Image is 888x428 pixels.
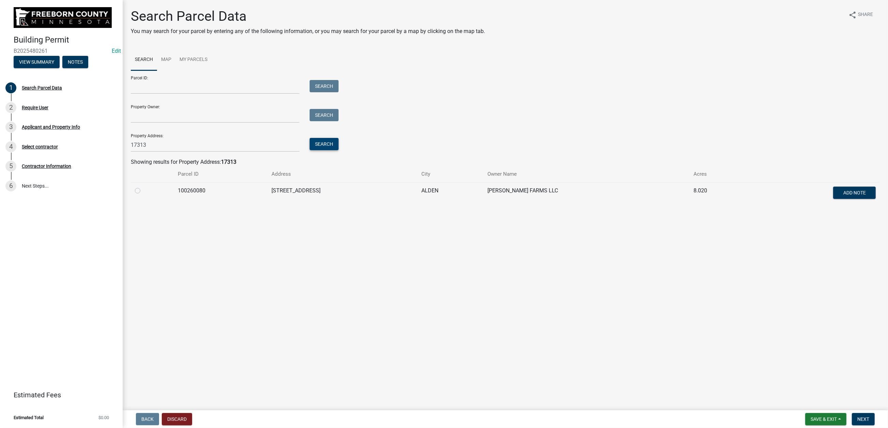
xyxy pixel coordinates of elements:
div: 3 [5,122,16,132]
span: $0.00 [98,415,109,420]
i: share [848,11,857,19]
div: Require User [22,105,48,110]
h4: Building Permit [14,35,117,45]
button: Back [136,413,159,425]
a: Map [157,49,175,71]
button: Discard [162,413,192,425]
th: Acres [690,166,747,182]
button: Search [310,80,339,92]
p: You may search for your parcel by entering any of the following information, or you may search fo... [131,27,485,35]
div: Showing results for Property Address: [131,158,880,166]
strong: 17313 [221,159,236,165]
td: 8.020 [690,182,747,205]
div: Contractor Information [22,164,71,169]
button: Search [310,138,339,150]
h1: Search Parcel Data [131,8,485,25]
button: Next [852,413,875,425]
th: City [417,166,483,182]
button: Notes [62,56,88,68]
button: Add Note [833,187,876,199]
td: 100260080 [174,182,267,205]
span: Share [858,11,873,19]
span: Add Note [843,190,866,195]
td: [PERSON_NAME] FARMS LLC [483,182,689,205]
div: 2 [5,102,16,113]
button: Save & Exit [805,413,846,425]
a: My Parcels [175,49,212,71]
wm-modal-confirm: Edit Application Number [112,48,121,54]
wm-modal-confirm: Summary [14,60,60,65]
td: [STREET_ADDRESS] [267,182,417,205]
div: Select contractor [22,144,58,149]
span: Estimated Total [14,415,44,420]
wm-modal-confirm: Notes [62,60,88,65]
div: Search Parcel Data [22,85,62,90]
td: ALDEN [417,182,483,205]
span: Next [857,416,869,422]
div: 5 [5,161,16,172]
th: Parcel ID [174,166,267,182]
div: Applicant and Property Info [22,125,80,129]
a: Estimated Fees [5,388,112,402]
a: Search [131,49,157,71]
span: B2025480261 [14,48,109,54]
th: Owner Name [483,166,689,182]
a: Edit [112,48,121,54]
button: Search [310,109,339,121]
button: View Summary [14,56,60,68]
div: 4 [5,141,16,152]
div: 1 [5,82,16,93]
button: shareShare [843,8,878,21]
span: Save & Exit [811,416,837,422]
img: Freeborn County, Minnesota [14,7,112,28]
div: 6 [5,180,16,191]
th: Address [267,166,417,182]
span: Back [141,416,154,422]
